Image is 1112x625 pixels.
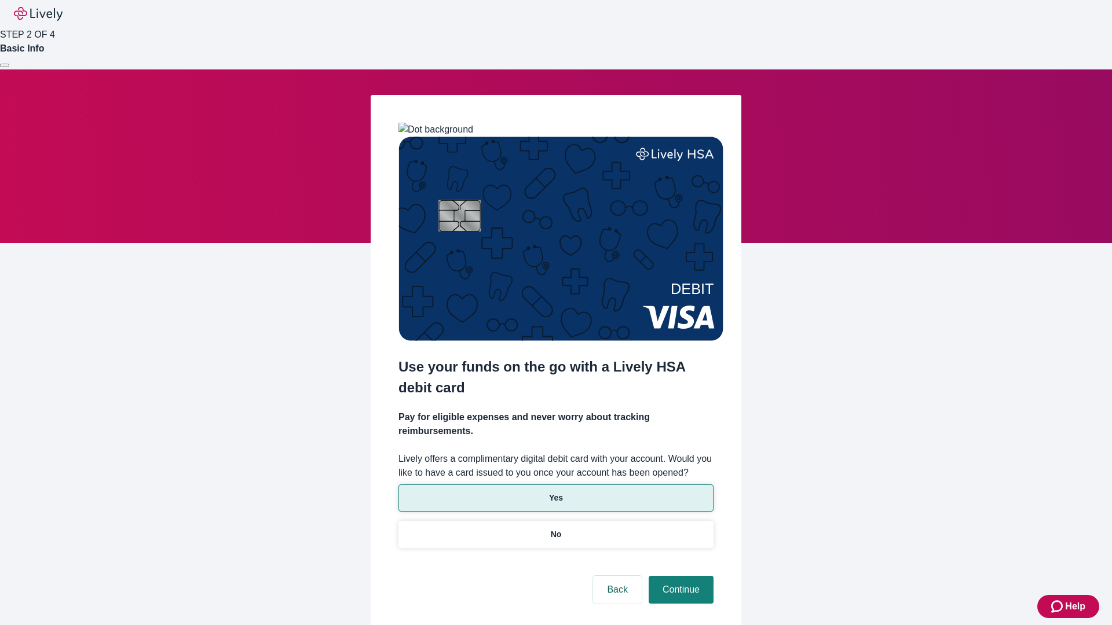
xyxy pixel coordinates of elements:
[1065,600,1085,613] span: Help
[398,123,473,137] img: Dot background
[593,576,642,604] button: Back
[14,7,63,21] img: Lively
[398,452,714,480] label: Lively offers a complimentary digital debit card with your account. Would you like to have a card...
[551,528,562,541] p: No
[649,576,714,604] button: Continue
[398,484,714,512] button: Yes
[398,356,714,398] h2: Use your funds on the go with a Lively HSA debit card
[549,492,563,504] p: Yes
[1037,595,1099,618] button: Zendesk support iconHelp
[398,521,714,548] button: No
[398,137,723,341] img: Debit card
[1051,600,1065,613] svg: Zendesk support icon
[398,410,714,438] h4: Pay for eligible expenses and never worry about tracking reimbursements.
